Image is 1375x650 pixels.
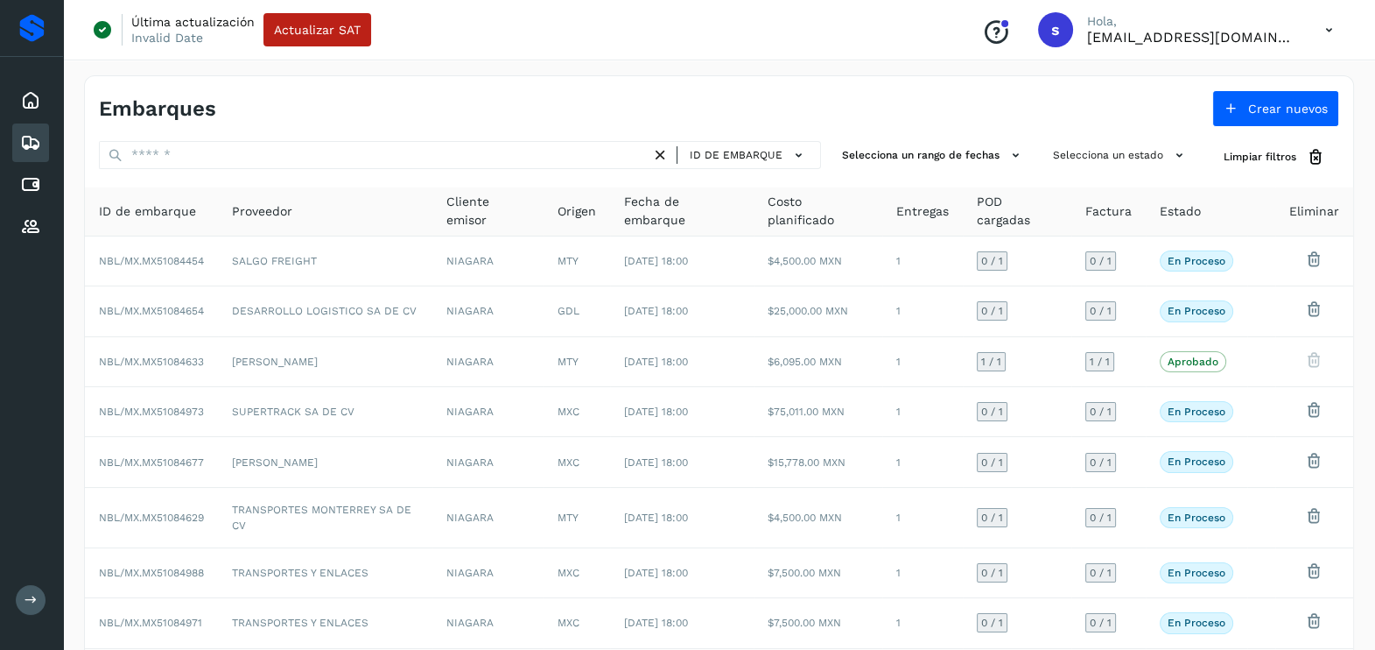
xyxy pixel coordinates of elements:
p: En proceso [1168,456,1225,468]
span: NBL/MX.MX51084971 [99,617,202,629]
span: NBL/MX.MX51084629 [99,512,204,524]
td: MXC [544,548,610,598]
span: ID de embarque [690,147,782,163]
p: En proceso [1168,255,1225,267]
td: SUPERTRACK SA DE CV [218,387,432,437]
button: Actualizar SAT [263,13,371,46]
span: Limpiar filtros [1224,149,1296,165]
span: 0 / 1 [981,457,1003,468]
span: NBL/MX.MX51084973 [99,406,204,418]
td: $7,500.00 MXN [754,598,883,648]
td: $15,778.00 MXN [754,437,883,487]
p: En proceso [1168,406,1225,418]
td: $75,011.00 MXN [754,387,883,437]
td: 1 [882,286,963,336]
span: Proveedor [232,202,292,221]
button: ID de embarque [684,143,813,168]
span: NBL/MX.MX51084677 [99,456,204,469]
td: MTY [544,237,610,286]
span: 0 / 1 [1090,457,1112,468]
div: Proveedores [12,208,49,246]
p: Última actualización [131,14,255,30]
p: Aprobado [1168,356,1218,368]
td: TRANSPORTES MONTERREY SA DE CV [218,488,432,548]
td: GDL [544,286,610,336]
td: 1 [882,548,963,598]
td: $4,500.00 MXN [754,488,883,548]
p: smedina@niagarawater.com [1087,29,1297,46]
p: Hola, [1087,14,1297,29]
span: [DATE] 18:00 [624,567,688,579]
td: 1 [882,598,963,648]
span: 0 / 1 [1090,256,1112,266]
span: 0 / 1 [981,306,1003,316]
button: Crear nuevos [1212,90,1339,127]
td: NIAGARA [432,548,544,598]
td: MXC [544,598,610,648]
td: $25,000.00 MXN [754,286,883,336]
span: ID de embarque [99,202,196,221]
td: 1 [882,237,963,286]
span: 0 / 1 [981,568,1003,578]
span: [DATE] 18:00 [624,512,688,524]
td: $6,095.00 MXN [754,337,883,387]
td: $7,500.00 MXN [754,548,883,598]
td: MXC [544,437,610,487]
span: 0 / 1 [1090,306,1112,316]
h4: Embarques [99,96,216,122]
td: MTY [544,488,610,548]
p: Invalid Date [131,30,203,46]
span: 0 / 1 [1090,512,1112,523]
td: TRANSPORTES Y ENLACES [218,598,432,648]
span: Origen [558,202,596,221]
td: 1 [882,387,963,437]
td: $4,500.00 MXN [754,237,883,286]
span: 0 / 1 [981,406,1003,417]
span: 1 / 1 [1090,357,1110,367]
td: NIAGARA [432,598,544,648]
span: POD cargadas [977,193,1057,230]
p: En proceso [1168,512,1225,524]
td: [PERSON_NAME] [218,337,432,387]
span: Costo planificado [768,193,869,230]
span: NBL/MX.MX51084633 [99,356,204,368]
span: Crear nuevos [1248,102,1328,115]
span: Cliente emisor [446,193,530,230]
span: [DATE] 18:00 [624,617,688,629]
td: NIAGARA [432,286,544,336]
span: 0 / 1 [1090,618,1112,628]
span: Entregas [896,202,949,221]
span: NBL/MX.MX51084454 [99,255,204,267]
span: 0 / 1 [981,618,1003,628]
button: Limpiar filtros [1210,141,1339,173]
span: 1 / 1 [981,357,1001,367]
td: DESARROLLO LOGISTICO SA DE CV [218,286,432,336]
button: Selecciona un estado [1046,141,1196,170]
div: Embarques [12,124,49,162]
td: NIAGARA [432,387,544,437]
td: 1 [882,337,963,387]
td: NIAGARA [432,488,544,548]
div: Inicio [12,81,49,120]
span: [DATE] 18:00 [624,406,688,418]
td: SALGO FREIGHT [218,237,432,286]
button: Selecciona un rango de fechas [835,141,1032,170]
span: [DATE] 18:00 [624,456,688,469]
span: [DATE] 18:00 [624,305,688,317]
td: MTY [544,337,610,387]
td: TRANSPORTES Y ENLACES [218,548,432,598]
span: Fecha de embarque [624,193,739,230]
td: 1 [882,488,963,548]
span: Estado [1160,202,1201,221]
td: NIAGARA [432,437,544,487]
span: 0 / 1 [1090,568,1112,578]
td: NIAGARA [432,337,544,387]
span: Eliminar [1289,202,1339,221]
div: Cuentas por pagar [12,166,49,204]
span: 0 / 1 [981,512,1003,523]
span: Factura [1085,202,1132,221]
span: [DATE] 18:00 [624,255,688,267]
p: En proceso [1168,567,1225,579]
span: 0 / 1 [981,256,1003,266]
span: NBL/MX.MX51084988 [99,567,204,579]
